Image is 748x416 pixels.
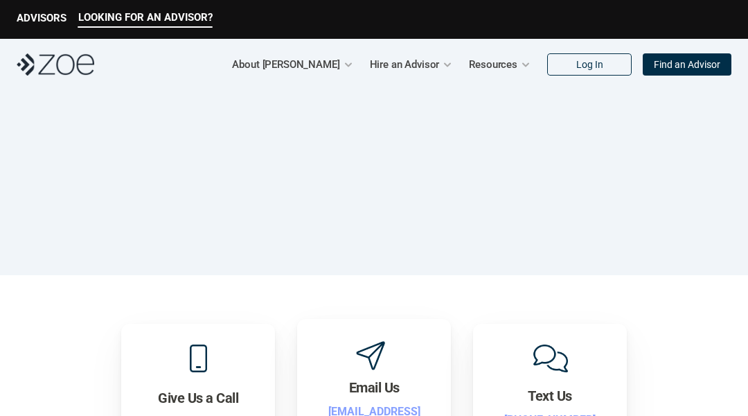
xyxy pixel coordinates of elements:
p: Hire an Advisor [370,54,440,75]
a: Log In [547,53,632,76]
h3: Text Us [528,386,572,406]
p: Log In [576,59,603,71]
p: About [PERSON_NAME] [232,54,339,75]
h3: Give Us a Call [158,388,238,408]
h1: Contact [312,159,436,206]
p: ADVISORS [17,12,66,24]
h3: Email Us [349,378,400,397]
p: Resources [469,54,517,75]
p: LOOKING FOR AN ADVISOR? [78,11,213,24]
p: Find an Advisor [654,59,720,71]
a: Find an Advisor [643,53,731,76]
